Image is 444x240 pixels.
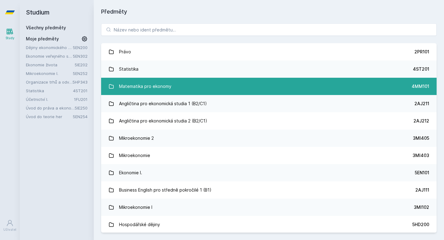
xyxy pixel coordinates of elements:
[3,227,16,232] div: Uživatel
[413,135,429,141] div: 3MI405
[101,216,437,233] a: Hospodářské dějiny 5HD200
[101,112,437,130] a: Angličtina pro ekonomická studia 2 (B2/C1) 2AJ212
[119,218,160,231] div: Hospodářské dějiny
[72,80,88,85] a: 5HP343
[1,25,18,43] a: Study
[75,62,88,67] a: 5IE202
[26,96,74,102] a: Účetnictví I.
[119,80,171,93] div: Matematika pro ekonomy
[101,60,437,78] a: Statistika 4ST201
[26,105,75,111] a: Úvod do práva a ekonomie
[73,45,88,50] a: 5EN200
[101,147,437,164] a: Mikroekonomie 3MI403
[6,36,14,40] div: Study
[119,167,142,179] div: Ekonomie I.
[26,53,73,59] a: Ekonomie veřejného sektoru
[119,63,138,75] div: Statistika
[26,114,73,120] a: Úvod do teorie her
[414,204,429,210] div: 3MI102
[414,49,429,55] div: 2PR101
[26,25,66,30] a: Všechny předměty
[119,201,152,213] div: Mikroekonomie I
[73,54,88,59] a: 5EN302
[119,149,150,162] div: Mikroekonomie
[26,79,72,85] a: Organizace trhů a odvětví pohledem manažerů
[101,23,437,36] input: Název nebo ident předmětu…
[26,36,59,42] span: Moje předměty
[101,181,437,199] a: Business English pro středně pokročilé 1 (B1) 2AJ111
[26,62,75,68] a: Ekonomie života
[73,71,88,76] a: 5EN252
[119,97,207,110] div: Angličtina pro ekonomická studia 1 (B2/C1)
[413,118,429,124] div: 2AJ212
[101,164,437,181] a: Ekonomie I. 5EN101
[415,170,429,176] div: 5EN101
[1,216,18,235] a: Uživatel
[101,43,437,60] a: Právo 2PR101
[119,115,207,127] div: Angličtina pro ekonomická studia 2 (B2/C1)
[73,88,88,93] a: 4ST201
[413,66,429,72] div: 4ST201
[101,199,437,216] a: Mikroekonomie I 3MI102
[26,88,73,94] a: Statistika
[101,95,437,112] a: Angličtina pro ekonomická studia 1 (B2/C1) 2AJ211
[413,152,429,159] div: 3MI403
[73,114,88,119] a: 5EN254
[119,46,131,58] div: Právo
[412,221,429,228] div: 5HD200
[26,44,73,51] a: Dějiny ekonomického myšlení
[414,101,429,107] div: 2AJ211
[101,7,437,16] h1: Předměty
[415,187,429,193] div: 2AJ111
[412,83,429,89] div: 4MM101
[26,70,73,77] a: Mikroekonomie I.
[119,132,154,144] div: Mikroekonomie 2
[75,106,88,110] a: 5IE250
[101,78,437,95] a: Matematika pro ekonomy 4MM101
[119,184,212,196] div: Business English pro středně pokročilé 1 (B1)
[101,130,437,147] a: Mikroekonomie 2 3MI405
[74,97,88,102] a: 1FU201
